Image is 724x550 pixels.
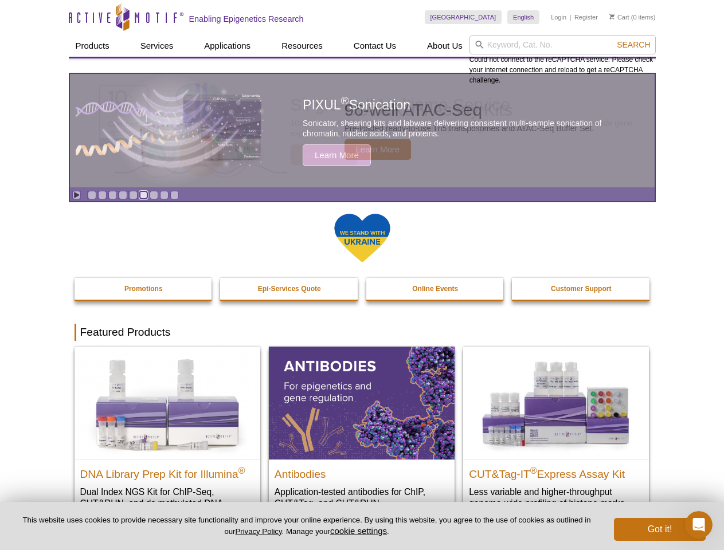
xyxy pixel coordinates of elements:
img: DNA Library Prep Kit for Illumina [75,347,260,459]
a: Go to slide 5 [129,191,138,199]
img: We Stand With Ukraine [334,213,391,264]
sup: ® [341,95,349,107]
img: CUT&Tag-IT® Express Assay Kit [463,347,649,459]
a: Go to slide 1 [88,191,96,199]
a: About Us [420,35,469,57]
a: Go to slide 7 [150,191,158,199]
a: Login [551,13,566,21]
h2: CUT&Tag-IT Express Assay Kit [469,463,643,480]
a: Go to slide 9 [170,191,179,199]
a: Go to slide 3 [108,191,117,199]
a: Products [69,35,116,57]
button: cookie settings [330,526,387,536]
p: This website uses cookies to provide necessary site functionality and improve your online experie... [18,515,595,537]
a: All Antibodies Antibodies Application-tested antibodies for ChIP, CUT&Tag, and CUT&RUN. [269,347,455,520]
a: Resources [275,35,330,57]
a: Go to slide 8 [160,191,169,199]
p: Application-tested antibodies for ChIP, CUT&Tag, and CUT&RUN. [275,486,449,509]
a: Epi-Services Quote [220,278,359,300]
a: Cart [609,13,629,21]
a: CUT&Tag-IT® Express Assay Kit CUT&Tag-IT®Express Assay Kit Less variable and higher-throughput ge... [463,347,649,520]
a: Contact Us [347,35,403,57]
a: Go to slide 4 [119,191,127,199]
input: Keyword, Cat. No. [469,35,656,54]
img: All Antibodies [269,347,455,459]
a: PIXUL sonication PIXUL®Sonication Sonicator, shearing kits and labware delivering consistent mult... [70,74,655,187]
h2: DNA Library Prep Kit for Illumina [80,463,255,480]
article: PIXUL Sonication [70,74,655,187]
strong: Customer Support [551,285,611,293]
span: PIXUL Sonication [303,97,410,112]
a: Register [574,13,598,21]
a: Customer Support [512,278,651,300]
a: Privacy Policy [235,527,281,536]
a: English [507,10,539,24]
strong: Online Events [412,285,458,293]
p: Less variable and higher-throughput genome-wide profiling of histone marks​. [469,486,643,509]
a: Toggle autoplay [72,191,81,199]
img: PIXUL sonication [76,73,265,188]
p: Sonicator, shearing kits and labware delivering consistent multi-sample sonication of chromatin, ... [303,118,628,139]
a: Go to slide 6 [139,191,148,199]
button: Search [613,40,653,50]
a: Promotions [75,278,213,300]
li: | [570,10,572,24]
img: Your Cart [609,14,615,19]
sup: ® [238,465,245,475]
span: Learn More [303,144,371,166]
li: (0 items) [609,10,656,24]
strong: Promotions [124,285,163,293]
span: Search [617,40,650,49]
h2: Featured Products [75,324,650,341]
p: Dual Index NGS Kit for ChIP-Seq, CUT&RUN, and ds methylated DNA assays. [80,486,255,521]
iframe: Intercom live chat [685,511,713,539]
strong: Epi-Services Quote [258,285,321,293]
a: DNA Library Prep Kit for Illumina DNA Library Prep Kit for Illumina® Dual Index NGS Kit for ChIP-... [75,347,260,532]
a: Online Events [366,278,505,300]
a: [GEOGRAPHIC_DATA] [425,10,502,24]
a: Go to slide 2 [98,191,107,199]
h2: Enabling Epigenetics Research [189,14,304,24]
sup: ® [530,465,537,475]
button: Got it! [614,518,706,541]
div: Could not connect to the reCAPTCHA service. Please check your internet connection and reload to g... [469,35,656,85]
a: Applications [197,35,257,57]
a: Services [134,35,181,57]
h2: Antibodies [275,463,449,480]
